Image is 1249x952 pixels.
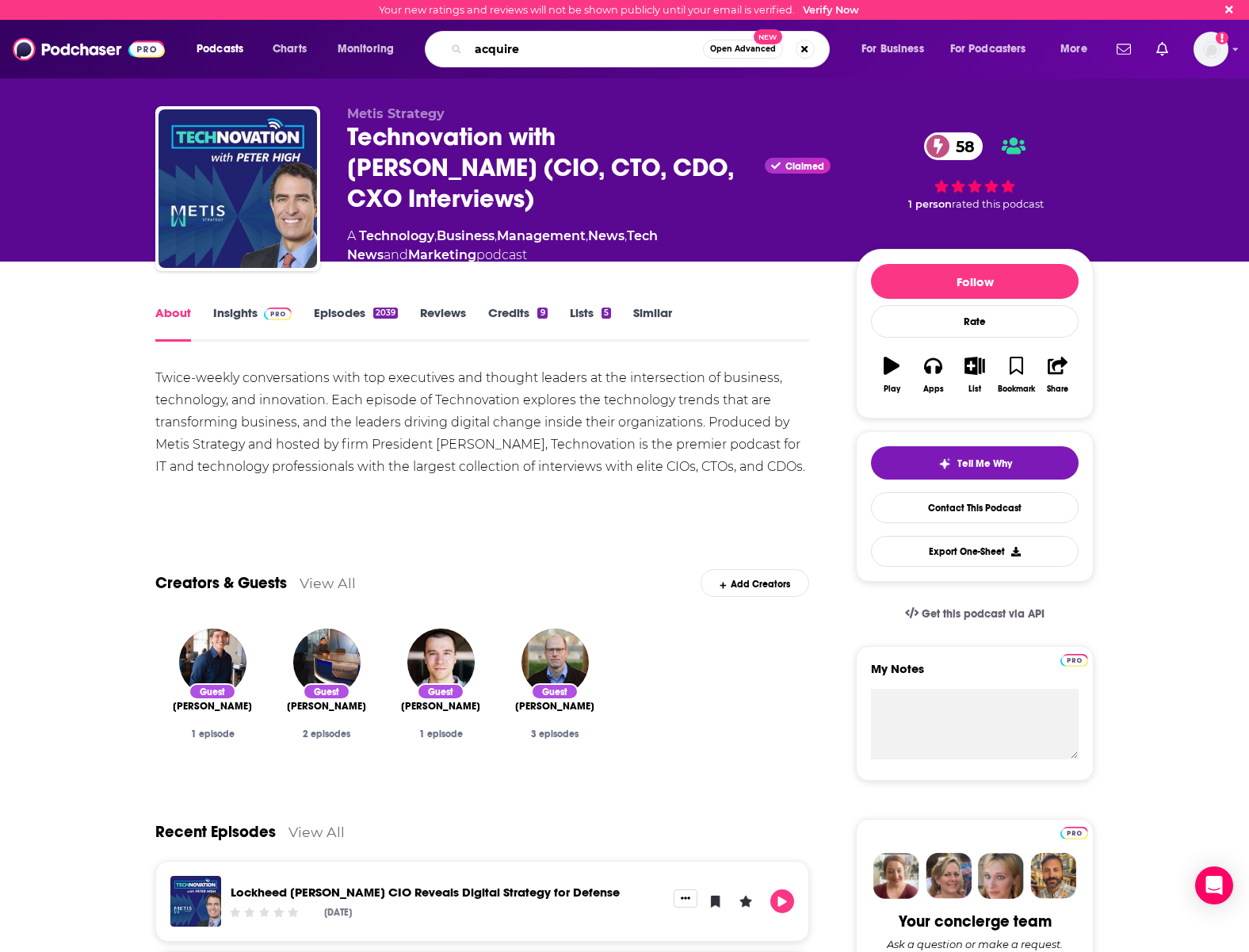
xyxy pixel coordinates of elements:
span: Get this podcast via API [922,607,1045,621]
span: Open Advanced [710,45,776,53]
div: Guest [189,683,236,700]
button: List [954,346,995,403]
button: Apps [912,346,953,403]
span: [PERSON_NAME] [515,700,594,713]
div: Apps [923,384,944,394]
span: [PERSON_NAME] [173,700,252,713]
span: Logged in as Citichaser [1194,32,1228,67]
button: open menu [185,36,264,62]
img: User Profile [1194,32,1228,67]
a: Pro website [1060,652,1088,667]
a: Verify Now [803,4,859,16]
div: Guest [531,683,579,700]
button: Show More Button [674,889,697,907]
span: Podcasts [197,38,243,60]
input: Search podcasts, credits, & more... [468,36,703,62]
img: Jon Profile [1030,853,1076,899]
div: 1 episode [168,728,257,740]
a: InsightsPodchaser Pro [213,305,292,342]
svg: Email not verified [1216,32,1228,44]
div: Ask a question or make a request. [887,938,1063,950]
div: Your concierge team [899,912,1052,931]
a: Reviews [420,305,466,342]
a: View All [288,824,345,840]
button: open menu [1049,36,1107,62]
img: Podchaser Pro [1060,654,1088,667]
img: Sydney Profile [873,853,919,899]
div: [DATE] [324,907,352,918]
img: Nick Bostrom [521,629,589,696]
a: Technology [359,228,434,243]
button: Bookmark Episode [704,889,728,913]
span: For Podcasters [950,38,1026,60]
div: 2 episodes [282,728,371,740]
a: Creators & Guests [155,573,287,593]
a: Credits9 [488,305,547,342]
div: A podcast [347,227,831,265]
img: Eric Yuan [293,629,361,696]
img: Emerson Spartz [179,629,246,696]
button: Share [1037,346,1079,403]
a: Business [437,228,495,243]
a: Greg Brockman [401,700,480,713]
button: Leave a Rating [734,889,758,913]
img: Podchaser - Follow, Share and Rate Podcasts [13,34,165,64]
span: 1 person [908,198,952,210]
label: My Notes [871,661,1079,689]
div: 9 [537,308,547,319]
img: Barbara Profile [926,853,972,899]
a: News [588,228,624,243]
img: Greg Brockman [407,629,475,696]
span: For Business [861,38,924,60]
button: Play [770,889,794,913]
button: open menu [327,36,414,62]
img: Jules Profile [978,853,1024,899]
div: 58 1 personrated this podcast [856,106,1094,236]
div: Rate [871,305,1079,338]
span: and [384,247,408,262]
div: Open Intercom Messenger [1195,866,1233,904]
a: Technovation with Peter High (CIO, CTO, CDO, CXO Interviews) [159,109,317,268]
div: Community Rating: 0 out of 5 [228,907,300,919]
div: 2039 [373,308,398,319]
span: Charts [273,38,307,60]
span: New [754,29,782,44]
img: tell me why sparkle [938,457,951,470]
button: open menu [850,36,944,62]
span: rated this podcast [952,198,1044,210]
div: List [968,384,981,394]
span: Tell Me Why [957,457,1012,470]
div: 5 [602,308,611,319]
button: Open AdvancedNew [703,40,783,59]
a: Get this podcast via API [892,595,1057,633]
div: 1 episode [396,728,485,740]
div: Guest [303,683,350,700]
a: Recent Episodes [155,822,276,842]
div: Your new ratings and reviews will not be shown publicly until your email is verified. [379,4,859,16]
a: Eric Yuan [287,700,366,713]
a: Contact This Podcast [871,492,1079,523]
span: More [1060,38,1087,60]
span: , [624,228,627,243]
span: , [495,228,497,243]
div: Play [884,384,900,394]
a: Charts [262,36,316,62]
a: 58 [924,132,983,160]
span: 58 [940,132,983,160]
span: Metis Strategy [347,106,445,121]
span: Claimed [785,162,824,170]
a: Nick Bostrom [515,700,594,713]
span: , [586,228,588,243]
div: Twice-weekly conversations with top executives and thought leaders at the intersection of busines... [155,367,809,478]
a: View All [300,575,356,591]
div: Add Creators [701,569,809,597]
button: open menu [940,36,1049,62]
img: Lockheed Martin CIO Reveals Digital Strategy for Defense [170,876,221,927]
a: Show notifications dropdown [1150,36,1175,63]
a: Pro website [1060,824,1088,839]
